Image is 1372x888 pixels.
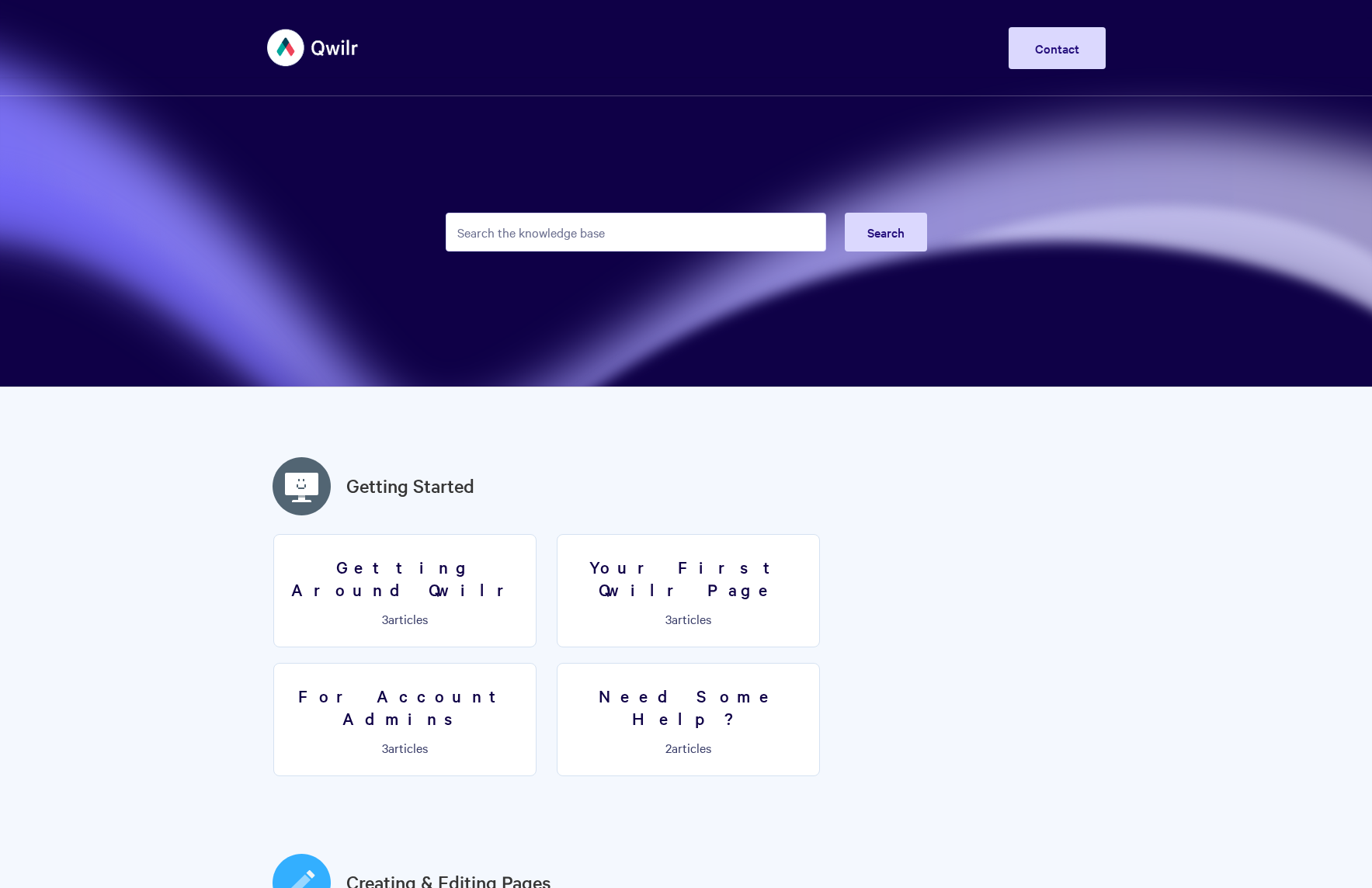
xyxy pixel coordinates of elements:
a: Getting Started [346,472,474,500]
a: Your First Qwilr Page 3articles [557,534,820,647]
p: articles [567,741,810,754]
img: Qwilr Help Center [267,19,359,77]
a: Need Some Help? 2articles [557,663,820,776]
span: 3 [382,739,388,756]
button: Search [845,213,927,251]
a: Contact [1009,27,1106,69]
h3: Need Some Help? [567,685,810,729]
span: 3 [382,610,388,627]
span: 2 [665,739,672,756]
a: Getting Around Qwilr 3articles [273,534,537,647]
h3: Your First Qwilr Page [567,556,810,600]
h3: For Account Admins [283,685,526,729]
p: articles [283,741,526,754]
span: 3 [665,610,672,627]
p: articles [567,612,810,626]
a: For Account Admins 3articles [273,663,537,776]
p: articles [283,612,526,626]
input: Search the knowledge base [446,213,826,251]
h3: Getting Around Qwilr [283,556,526,600]
span: Search [867,224,905,241]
